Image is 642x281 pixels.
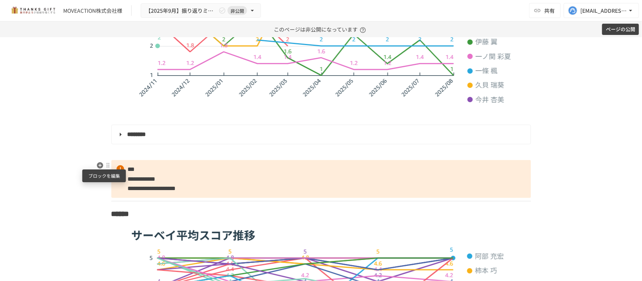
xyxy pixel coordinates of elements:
button: ページの公開 [602,24,639,35]
p: このページは非公開になっています [274,21,368,37]
span: 共有 [544,6,555,15]
button: 【2025年9月】振り返りミーティング非公開 [141,3,261,18]
button: 共有 [529,3,561,18]
img: mMP1OxWUAhQbsRWCurg7vIHe5HqDpP7qZo7fRoNLXQh [9,5,57,17]
button: [EMAIL_ADDRESS][DOMAIN_NAME] [564,3,639,18]
div: [EMAIL_ADDRESS][DOMAIN_NAME] [580,6,627,15]
div: MOVEACTION株式会社様 [63,7,122,15]
span: 【2025年9月】振り返りミーティング [146,6,217,15]
div: ブロックを編集 [82,169,126,182]
span: 非公開 [228,7,247,15]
